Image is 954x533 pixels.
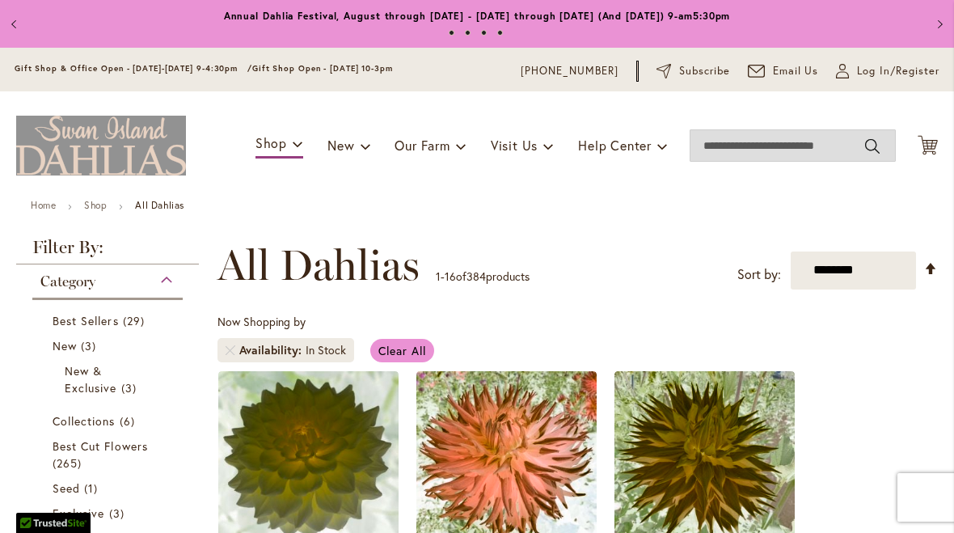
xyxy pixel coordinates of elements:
strong: Filter By: [16,239,199,264]
a: Best Sellers [53,312,167,329]
p: - of products [436,264,530,290]
button: 1 of 4 [449,30,454,36]
span: Our Farm [395,137,450,154]
button: 2 of 4 [465,30,471,36]
a: New [53,337,167,354]
span: Best Cut Flowers [53,438,148,454]
a: Best Cut Flowers [53,438,167,472]
span: Help Center [578,137,652,154]
span: Collections [53,413,116,429]
div: In Stock [306,342,346,358]
span: 3 [109,505,129,522]
span: Now Shopping by [217,314,306,329]
a: New &amp; Exclusive [65,362,154,396]
span: 29 [123,312,149,329]
a: Seed [53,480,167,497]
span: Gift Shop Open - [DATE] 10-3pm [252,63,393,74]
a: Collections [53,412,167,429]
span: Subscribe [679,63,730,79]
span: All Dahlias [217,241,420,290]
span: 3 [121,379,141,396]
span: 16 [445,269,456,284]
span: Shop [255,134,287,151]
span: Email Us [773,63,819,79]
span: 384 [466,269,486,284]
span: Clear All [378,343,426,358]
a: Log In/Register [836,63,939,79]
a: [PHONE_NUMBER] [521,63,618,79]
button: 3 of 4 [481,30,487,36]
a: Exclusive [53,505,167,522]
span: Exclusive [53,506,104,521]
a: Home [31,199,56,211]
button: Next [922,8,954,40]
span: 1 [436,269,441,284]
strong: All Dahlias [135,199,184,211]
a: Clear All [370,339,434,362]
a: Email Us [748,63,819,79]
a: store logo [16,116,186,176]
span: 265 [53,455,86,472]
span: 6 [120,412,139,429]
span: New [53,338,77,353]
span: Availability [239,342,306,358]
a: Annual Dahlia Festival, August through [DATE] - [DATE] through [DATE] (And [DATE]) 9-am5:30pm [224,10,731,22]
button: 4 of 4 [497,30,503,36]
span: Visit Us [491,137,538,154]
span: Log In/Register [857,63,939,79]
span: 1 [84,480,102,497]
span: 3 [81,337,100,354]
label: Sort by: [737,260,781,290]
a: Shop [84,199,107,211]
iframe: Launch Accessibility Center [12,476,57,521]
span: Gift Shop & Office Open - [DATE]-[DATE] 9-4:30pm / [15,63,252,74]
span: New & Exclusive [65,363,116,396]
a: Subscribe [656,63,730,79]
span: Category [40,273,95,290]
span: Best Sellers [53,313,119,328]
a: Remove Availability In Stock [226,345,235,355]
span: Seed [53,480,80,496]
span: New [327,137,354,154]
